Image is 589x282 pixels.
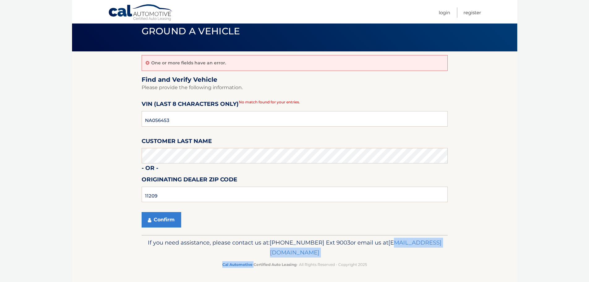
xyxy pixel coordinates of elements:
[239,100,300,104] span: No match found for your entries.
[146,261,444,268] p: - All Rights Reserved - Copyright 2025
[222,262,297,267] strong: Cal Automotive Certified Auto Leasing
[151,60,226,66] p: One or more fields have an error.
[108,4,173,22] a: Cal Automotive
[270,239,350,246] span: [PHONE_NUMBER] Ext 9003
[439,7,450,18] a: Login
[142,163,158,175] label: - or -
[142,137,212,148] label: Customer Last Name
[142,175,237,186] label: Originating Dealer Zip Code
[463,7,481,18] a: Register
[142,25,240,37] span: Ground a Vehicle
[142,83,448,92] p: Please provide the following information.
[270,239,442,256] span: [EMAIL_ADDRESS][DOMAIN_NAME]
[146,238,444,258] p: If you need assistance, please contact us at: or email us at
[142,212,181,228] button: Confirm
[142,99,239,111] label: VIN (last 8 characters only)
[142,76,448,84] h2: Find and Verify Vehicle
